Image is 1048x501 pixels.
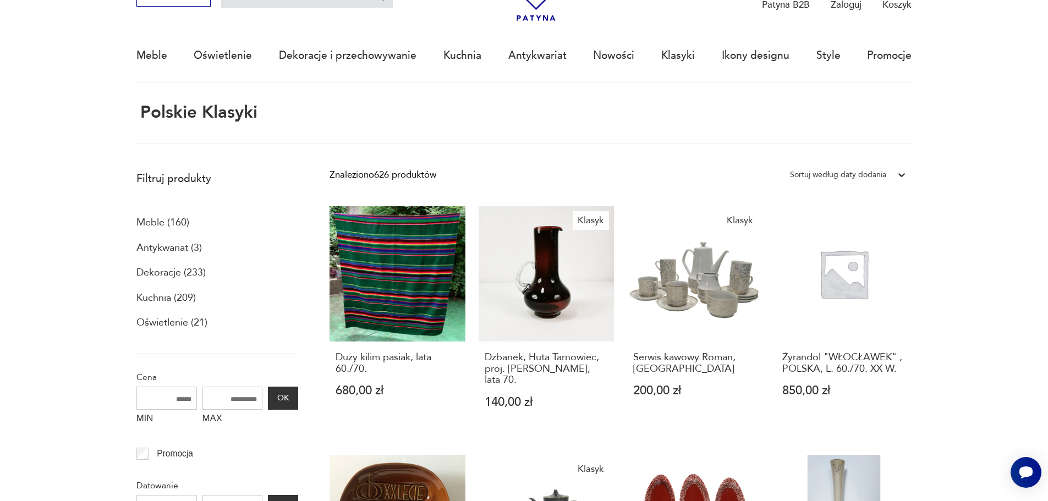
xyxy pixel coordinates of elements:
[136,263,206,282] a: Dekoracje (233)
[268,387,298,410] button: OK
[722,30,789,81] a: Ikony designu
[633,352,757,375] h3: Serwis kawowy Roman, [GEOGRAPHIC_DATA]
[867,30,912,81] a: Promocje
[279,30,416,81] a: Dekoracje i przechowywanie
[593,30,634,81] a: Nowości
[790,168,886,182] div: Sortuj według daty dodania
[136,478,298,493] p: Datowanie
[627,206,763,434] a: KlasykSerwis kawowy Roman, ChodzieżSerwis kawowy Roman, [GEOGRAPHIC_DATA]200,00 zł
[485,352,608,386] h3: Dzbanek, Huta Tarnowiec, proj. [PERSON_NAME], lata 70.
[443,30,481,81] a: Kuchnia
[485,397,608,408] p: 140,00 zł
[816,30,841,81] a: Style
[136,213,189,232] a: Meble (160)
[330,168,436,182] div: Znaleziono 626 produktów
[136,172,298,186] p: Filtruj produkty
[633,385,757,397] p: 200,00 zł
[136,289,196,307] a: Kuchnia (209)
[479,206,614,434] a: KlasykDzbanek, Huta Tarnowiec, proj. Jerzy Słuczan-Orkusz, lata 70.Dzbanek, Huta Tarnowiec, proj....
[330,206,465,434] a: Duży kilim pasiak, lata 60./70.Duży kilim pasiak, lata 60./70.680,00 zł
[782,352,906,375] h3: Żyrandol "WŁOCŁAWEK" , POLSKA, L. 60./70. XX W.
[1011,457,1041,488] iframe: Smartsupp widget button
[202,410,263,431] label: MAX
[136,370,298,384] p: Cena
[136,313,207,332] a: Oświetlenie (21)
[782,385,906,397] p: 850,00 zł
[336,385,459,397] p: 680,00 zł
[776,206,912,434] a: Żyrandol "WŁOCŁAWEK" , POLSKA, L. 60./70. XX W.Żyrandol "WŁOCŁAWEK" , POLSKA, L. 60./70. XX W.850...
[136,410,197,431] label: MIN
[136,103,257,122] h1: Polskie Klasyki
[508,30,567,81] a: Antykwariat
[336,352,459,375] h3: Duży kilim pasiak, lata 60./70.
[661,30,695,81] a: Klasyki
[194,30,252,81] a: Oświetlenie
[136,239,202,257] a: Antykwariat (3)
[157,447,193,461] p: Promocja
[136,30,167,81] a: Meble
